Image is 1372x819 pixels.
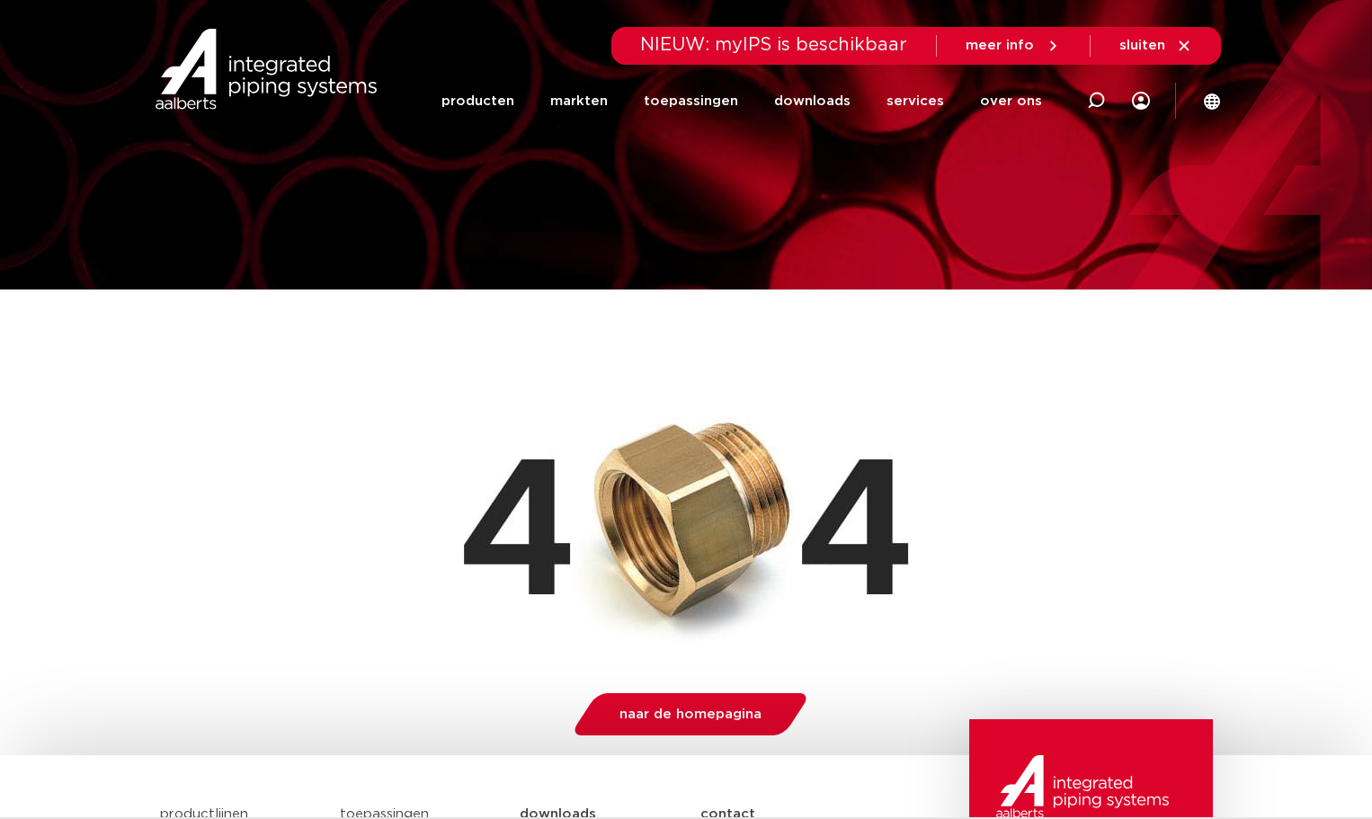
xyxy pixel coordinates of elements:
a: naar de homepagina [570,693,812,735]
a: toepassingen [644,65,738,138]
a: services [886,65,944,138]
a: markten [550,65,608,138]
a: meer info [966,38,1061,54]
a: producten [441,65,514,138]
span: NIEUW: myIPS is beschikbaar [640,36,907,54]
nav: Menu [441,65,1042,138]
a: sluiten [1119,38,1192,54]
a: downloads [774,65,851,138]
div: my IPS [1132,65,1150,138]
span: sluiten [1119,39,1165,52]
span: naar de homepagina [619,708,762,721]
h1: Pagina niet gevonden [160,298,1212,356]
a: over ons [980,65,1042,138]
span: meer info [966,39,1034,52]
